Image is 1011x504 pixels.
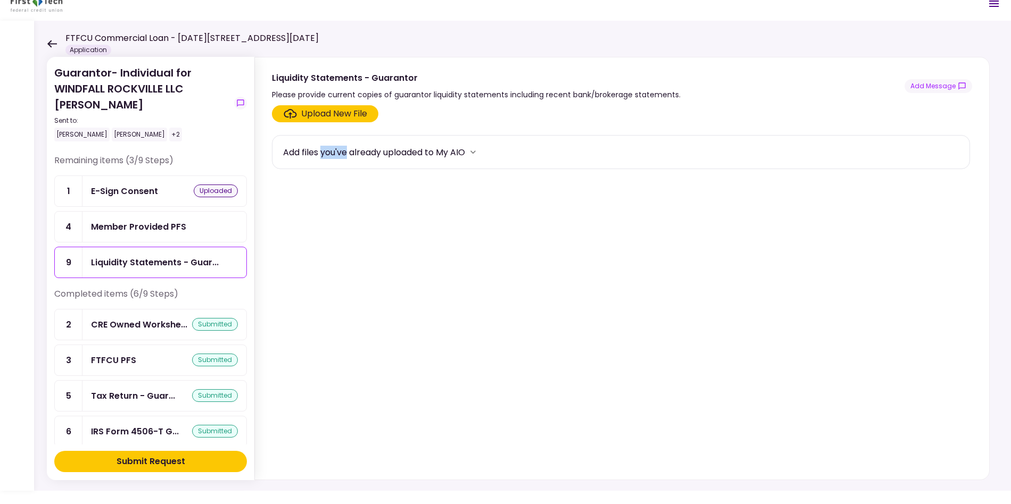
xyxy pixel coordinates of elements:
button: show-messages [234,97,247,110]
div: Sent to: [54,116,230,125]
button: more [465,144,481,160]
div: 9 [55,247,82,278]
div: [PERSON_NAME] [112,128,167,141]
div: CRE Owned Worksheet [91,318,187,331]
a: 2CRE Owned Worksheetsubmitted [54,309,247,340]
div: 4 [55,212,82,242]
div: Liquidity Statements - Guarantor [91,256,219,269]
div: Liquidity Statements - Guarantor [272,71,681,85]
div: 5 [55,381,82,411]
h1: FTFCU Commercial Loan - [DATE][STREET_ADDRESS][DATE] [65,32,319,45]
div: Submit Request [117,455,185,468]
div: 3 [55,345,82,375]
div: Application [65,45,111,55]
div: Upload New File [301,107,367,120]
a: 6IRS Form 4506-T Guarantorsubmitted [54,416,247,447]
a: 1E-Sign Consentuploaded [54,175,247,207]
button: show-messages [905,79,972,93]
button: Submit Request [54,451,247,472]
div: Tax Return - Guarantor [91,389,175,402]
div: 1 [55,176,82,206]
a: 9Liquidity Statements - Guarantor [54,247,247,278]
a: 3FTFCU PFSsubmitted [54,345,247,376]
div: Add files you've already uploaded to My AIO [283,146,465,159]
div: uploaded [194,184,238,197]
div: Guarantor- Individual for WINDFALL ROCKVILLE LLC [PERSON_NAME] [54,65,230,141]
div: +2 [169,128,182,141]
div: Liquidity Statements - GuarantorPlease provide current copies of guarantor liquidity statements i... [254,57,990,480]
div: 2 [55,309,82,340]
div: submitted [192,425,238,438]
a: 4Member Provided PFS [54,211,247,242]
a: 5Tax Return - Guarantorsubmitted [54,380,247,411]
div: Please provide current copies of guarantor liquidity statements including recent bank/brokerage s... [272,88,681,101]
div: submitted [192,389,238,402]
div: E-Sign Consent [91,184,158,198]
div: [PERSON_NAME] [54,128,110,141]
div: Remaining items (3/9 Steps) [54,154,247,175]
div: 6 [55,416,82,447]
div: Completed items (6/9 Steps) [54,288,247,309]
div: submitted [192,354,238,366]
div: IRS Form 4506-T Guarantor [91,425,179,438]
span: Click here to upload the required document [272,105,378,122]
div: FTFCU PFS [91,354,136,367]
div: submitted [192,318,238,331]
div: Member Provided PFS [91,220,186,233]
